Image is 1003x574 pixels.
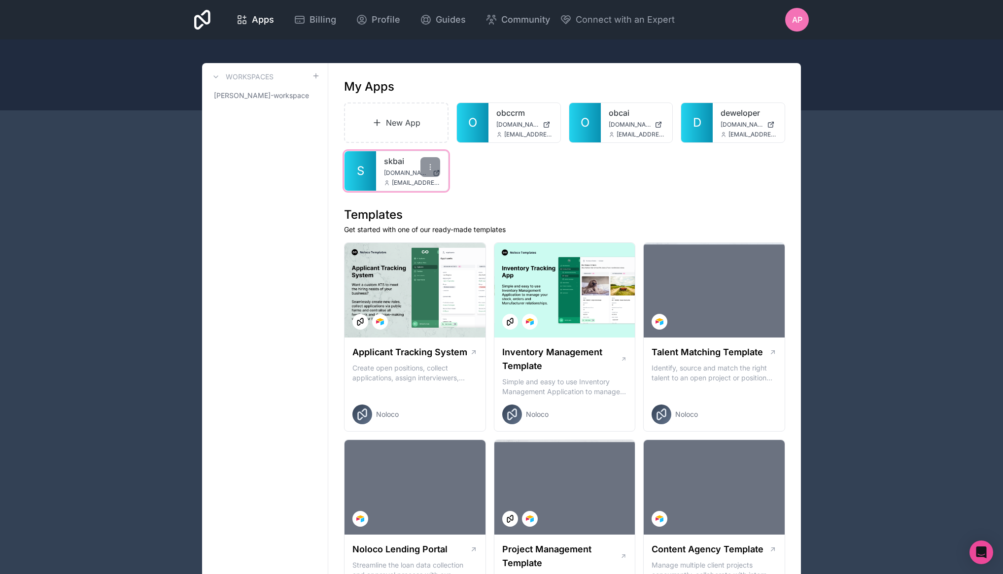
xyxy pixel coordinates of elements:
a: Workspaces [210,71,274,83]
a: O [569,103,601,142]
p: Create open positions, collect applications, assign interviewers, centralise candidate feedback a... [352,363,478,383]
a: Apps [228,9,282,31]
a: O [457,103,488,142]
span: Profile [372,13,400,27]
span: Community [501,13,550,27]
h1: Applicant Tracking System [352,345,467,359]
a: Profile [348,9,408,31]
a: D [681,103,713,142]
span: Noloco [526,409,549,419]
span: O [581,115,589,131]
span: [PERSON_NAME]-workspace [214,91,309,101]
img: Airtable Logo [356,515,364,523]
a: [DOMAIN_NAME] [721,121,777,129]
a: [DOMAIN_NAME] [384,169,440,177]
img: Airtable Logo [526,515,534,523]
div: Open Intercom Messenger [969,540,993,564]
span: D [693,115,701,131]
span: [EMAIL_ADDRESS][DOMAIN_NAME] [617,131,665,138]
p: Identify, source and match the right talent to an open project or position with our Talent Matchi... [652,363,777,383]
a: Guides [412,9,474,31]
h1: Content Agency Template [652,542,763,556]
span: [EMAIL_ADDRESS][DOMAIN_NAME] [728,131,777,138]
span: Apps [252,13,274,27]
span: [DOMAIN_NAME] [496,121,539,129]
span: Connect with an Expert [576,13,675,27]
h3: Workspaces [226,72,274,82]
h1: Noloco Lending Portal [352,542,448,556]
img: Airtable Logo [526,318,534,326]
a: obccrm [496,107,553,119]
span: [DOMAIN_NAME] [721,121,763,129]
h1: Inventory Management Template [502,345,621,373]
a: deweloper [721,107,777,119]
img: Airtable Logo [376,318,384,326]
a: [DOMAIN_NAME] [496,121,553,129]
h1: Templates [344,207,785,223]
span: [DOMAIN_NAME] [384,169,429,177]
span: Guides [436,13,466,27]
img: Airtable Logo [656,515,663,523]
a: Billing [286,9,344,31]
a: S [345,151,376,191]
span: S [357,163,364,179]
a: New App [344,102,449,143]
span: Noloco [675,409,698,419]
p: Get started with one of our ready-made templates [344,225,785,235]
span: [EMAIL_ADDRESS][DOMAIN_NAME] [504,131,553,138]
span: Billing [310,13,336,27]
span: [DOMAIN_NAME] [609,121,651,129]
a: [DOMAIN_NAME] [609,121,665,129]
a: Community [478,9,558,31]
img: Airtable Logo [656,318,663,326]
h1: My Apps [344,79,394,95]
a: obcai [609,107,665,119]
span: AP [792,14,802,26]
span: [EMAIL_ADDRESS][DOMAIN_NAME] [392,179,440,187]
span: O [468,115,477,131]
p: Simple and easy to use Inventory Management Application to manage your stock, orders and Manufact... [502,377,627,397]
h1: Talent Matching Template [652,345,763,359]
a: skbai [384,155,440,167]
span: Noloco [376,409,399,419]
a: [PERSON_NAME]-workspace [210,87,320,104]
h1: Project Management Template [502,542,620,570]
button: Connect with an Expert [560,13,675,27]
